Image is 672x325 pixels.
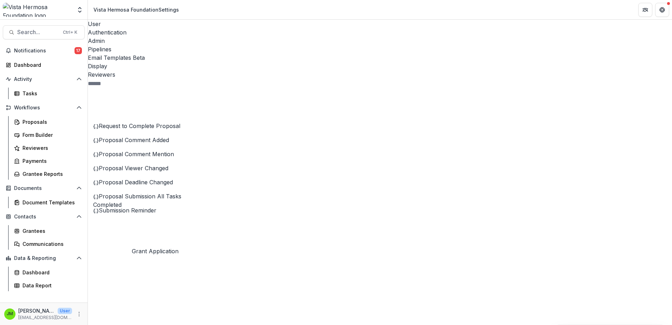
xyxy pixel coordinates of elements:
a: Grantees [11,225,85,237]
a: Authentication [88,28,672,37]
p: [PERSON_NAME] [18,307,55,314]
a: Grantee Reports [11,168,85,180]
a: Tasks [11,88,85,99]
a: User [88,20,672,28]
div: Document Templates [22,199,79,206]
div: Data Report [22,282,79,289]
button: Search... [3,25,85,39]
span: Workflows [14,105,73,111]
button: Partners [638,3,652,17]
a: Dashboard [3,59,85,71]
button: Get Help [655,3,669,17]
div: Grantee Reports [22,170,79,178]
span: Contacts [14,214,73,220]
span: Search... [17,29,59,36]
span: Proposal Comment Added [99,136,169,144]
div: Dashboard [22,269,79,276]
div: Jerry Martinez [7,312,13,316]
div: Submission Reminder [93,206,210,215]
div: Dashboard [14,61,79,69]
a: Dashboard [11,267,85,278]
nav: breadcrumb [91,5,182,15]
button: Open entity switcher [75,3,85,17]
a: Email Templates Beta [88,53,672,62]
span: Proposal Comment Mention [99,151,174,158]
button: Open Documents [3,183,85,194]
span: Activity [14,76,73,82]
button: Notifications17 [3,45,85,56]
span: 17 [75,47,82,54]
a: Reviewers [88,70,672,79]
span: Notifications [14,48,75,54]
span: Submission Reminder [99,207,156,214]
a: Proposals [11,116,85,128]
div: Tasks [22,90,79,97]
div: Proposal Deadline Changed [93,178,210,186]
span: Data & Reporting [14,255,73,261]
div: Communications [22,240,79,248]
span: Documents [14,185,73,191]
a: Display [88,62,672,70]
button: More [75,310,83,318]
div: Form Builder [22,131,79,139]
div: Vista Hermosa Foundation Settings [93,6,179,13]
div: Reviewers [22,144,79,152]
span: Request to Complete Proposal [99,122,180,129]
p: User [58,308,72,314]
a: Data Report [11,280,85,291]
a: Pipelines [88,45,672,53]
div: Grantees [22,227,79,235]
a: Document Templates [11,197,85,208]
div: Payments [22,157,79,165]
a: Reviewers [11,142,85,154]
div: Proposal Comment Added [93,136,210,144]
p: [EMAIL_ADDRESS][DOMAIN_NAME] [18,314,72,321]
a: Form Builder [11,129,85,141]
div: Proposal Submission All Tasks Completed [93,192,210,209]
div: Proposal Comment Mention [93,150,210,158]
div: Grant Application [132,247,179,255]
div: Email Templates [88,53,672,62]
span: Proposal Submission All Tasks Completed [93,193,181,208]
button: Open Data & Reporting [3,253,85,264]
button: Open Activity [3,74,85,85]
div: Proposals [22,118,79,126]
div: Ctrl + K [62,28,79,36]
a: Payments [11,155,85,167]
span: Proposal Viewer Changed [99,165,168,172]
img: Vista Hermosa Foundation logo [3,3,72,17]
button: Open Contacts [3,211,85,222]
a: Admin [88,37,672,45]
a: Communications [11,238,85,250]
div: Proposal Viewer Changed [93,164,210,172]
button: Open Workflows [3,102,85,113]
span: Proposal Deadline Changed [99,179,173,186]
span: Beta [133,54,145,61]
div: Request to Complete Proposal [93,122,210,130]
